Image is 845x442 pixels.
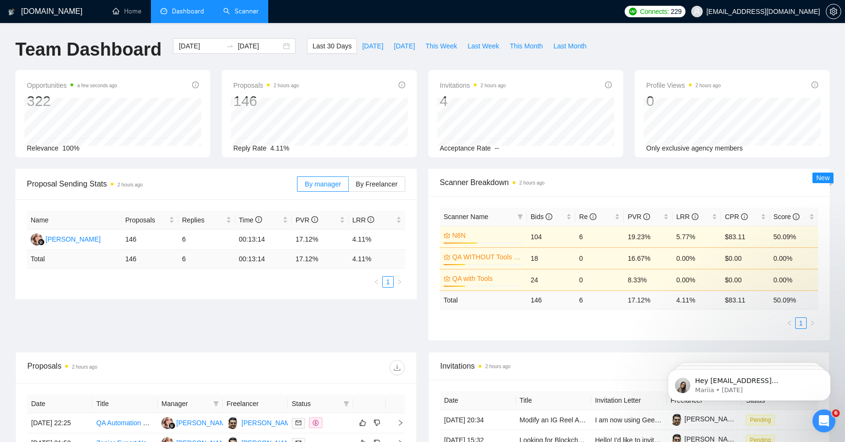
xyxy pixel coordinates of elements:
td: 146 [122,250,179,268]
span: right [389,419,404,426]
span: dislike [374,419,380,427]
img: upwork-logo.png [629,8,637,15]
button: setting [826,4,841,19]
a: QA Automation Engineer / Python, Selenium, Playwright [96,419,263,427]
td: 146 [527,291,575,309]
div: [PERSON_NAME] [46,234,101,244]
div: [PERSON_NAME] [176,418,231,428]
span: filter [517,214,523,220]
td: 4.11% [349,230,406,250]
td: 8.33% [624,269,672,291]
time: 2 hours ago [274,83,299,88]
span: dashboard [160,8,167,14]
a: homeHome [113,7,141,15]
td: 104 [527,226,575,247]
div: [PERSON_NAME] [241,418,297,428]
td: 00:13:14 [235,250,292,268]
td: 00:13:14 [235,230,292,250]
span: By Freelancer [356,180,398,188]
span: filter [213,401,219,407]
span: info-circle [590,213,596,220]
td: 17.12% [292,230,349,250]
a: 1 [796,318,806,328]
td: 6 [178,250,235,268]
div: 322 [27,92,117,110]
span: info-circle [605,81,612,88]
span: Connects: [640,6,669,17]
time: a few seconds ago [77,83,117,88]
td: 16.67% [624,247,672,269]
th: Name [27,211,122,230]
td: Total [440,291,527,309]
span: left [374,279,379,285]
span: Reply Rate [233,144,266,152]
td: 4.11 % [673,291,721,309]
td: 0 [575,269,624,291]
span: Invitations [440,360,818,372]
span: [DATE] [362,41,383,51]
td: 5.77% [673,226,721,247]
img: AS [31,233,43,245]
span: info-circle [811,81,818,88]
td: 4.11 % [349,250,406,268]
td: QA Automation Engineer / Python, Selenium, Playwright [92,413,158,433]
li: Previous Page [784,317,795,329]
td: 146 [122,230,179,250]
th: Date [27,395,92,413]
span: Invitations [440,80,506,91]
span: This Week [425,41,457,51]
span: crown [444,275,450,282]
span: Last Week [468,41,499,51]
li: Next Page [394,276,405,288]
span: By manager [305,180,341,188]
span: -- [495,144,499,152]
time: 2 hours ago [485,364,511,369]
img: AS [161,417,173,429]
button: like [357,417,368,429]
span: Bids [531,213,552,221]
span: filter [343,401,349,407]
input: Start date [179,41,222,51]
div: 146 [233,92,299,110]
button: download [389,360,405,375]
td: 0.00% [770,247,818,269]
button: right [394,276,405,288]
th: Proposals [122,211,179,230]
span: like [359,419,366,427]
div: Proposals [27,360,216,375]
span: crown [444,232,450,239]
td: 0.00% [673,269,721,291]
button: left [784,317,795,329]
span: Scanner Name [444,213,488,221]
span: Only exclusive agency members [646,144,743,152]
span: LRR [676,213,698,221]
span: crown [444,254,450,260]
button: left [371,276,382,288]
time: 2 hours ago [117,182,143,187]
td: 6 [575,226,624,247]
input: End date [238,41,281,51]
td: $0.00 [721,247,769,269]
span: info-circle [692,213,698,220]
td: 18 [527,247,575,269]
td: $ 83.11 [721,291,769,309]
a: searchScanner [223,7,259,15]
span: PVR [628,213,650,221]
span: to [226,42,234,50]
span: Pending [746,415,775,425]
td: 24 [527,269,575,291]
span: PVR [296,216,318,224]
img: gigradar-bm.png [38,239,45,245]
span: Opportunities [27,80,117,91]
span: Last 30 Days [312,41,352,51]
button: This Month [504,38,548,54]
h1: Team Dashboard [15,38,161,61]
th: Title [92,395,158,413]
span: Hey [EMAIL_ADDRESS][DOMAIN_NAME], Looks like your Upwork agency Pristine Pro Tech Pvt. Ltd. ran o... [42,28,165,159]
td: [DATE] 20:34 [440,410,516,430]
span: user [694,8,700,15]
div: 0 [646,92,721,110]
img: PB [227,417,239,429]
span: Manager [161,398,209,409]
